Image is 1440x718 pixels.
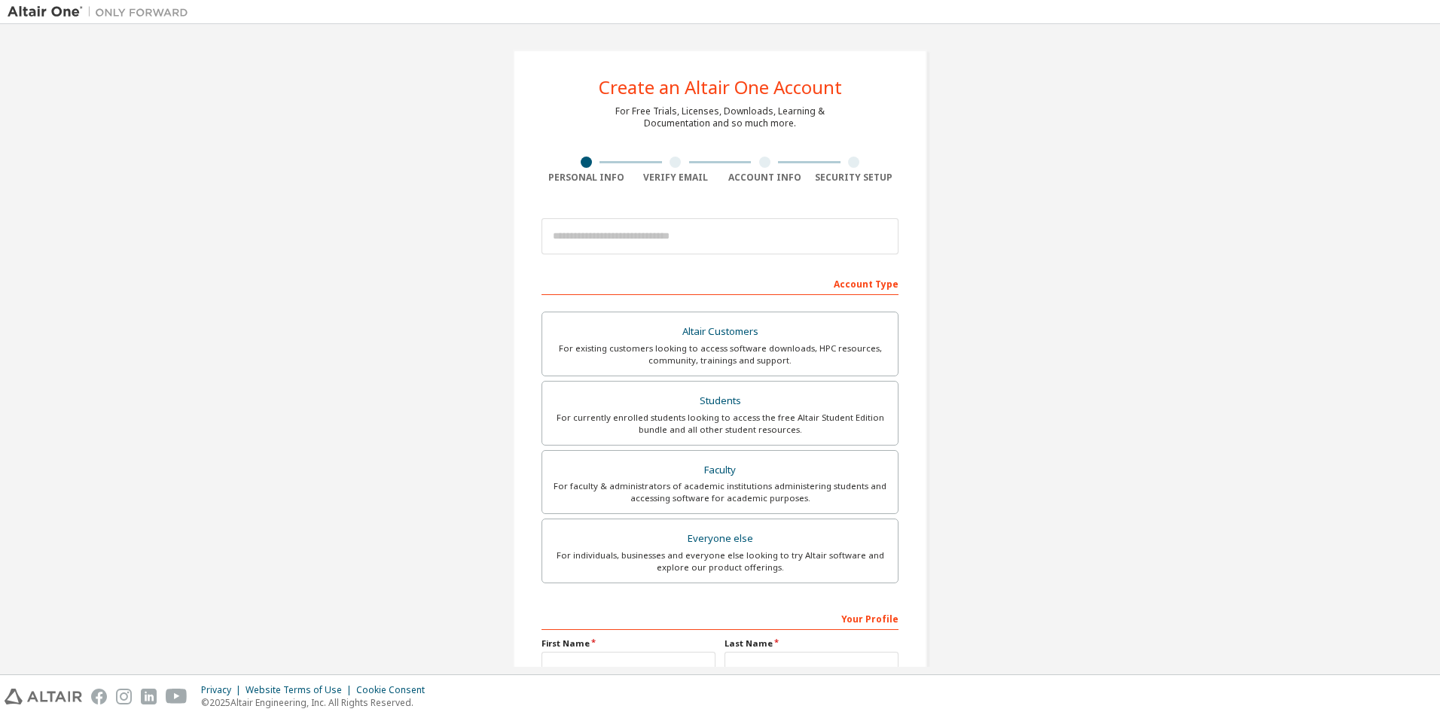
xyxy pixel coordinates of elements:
div: Account Info [720,172,810,184]
div: Cookie Consent [356,684,434,696]
div: For faculty & administrators of academic institutions administering students and accessing softwa... [551,480,889,504]
div: Everyone else [551,528,889,549]
div: Verify Email [631,172,721,184]
p: © 2025 Altair Engineering, Inc. All Rights Reserved. [201,696,434,709]
div: Account Type [542,271,898,295]
div: Privacy [201,684,246,696]
div: For existing customers looking to access software downloads, HPC resources, community, trainings ... [551,342,889,367]
div: Altair Customers [551,321,889,342]
div: Security Setup [810,172,899,184]
img: instagram.svg [116,689,132,704]
div: Website Terms of Use [246,684,356,696]
label: Last Name [725,637,898,650]
img: youtube.svg [166,689,188,704]
div: For individuals, businesses and everyone else looking to try Altair software and explore our prod... [551,549,889,573]
label: First Name [542,637,715,650]
div: Personal Info [542,172,631,184]
div: Your Profile [542,606,898,630]
div: For Free Trials, Licenses, Downloads, Learning & Documentation and so much more. [615,105,825,129]
div: Create an Altair One Account [599,78,842,96]
div: For currently enrolled students looking to access the free Altair Student Edition bundle and all ... [551,412,889,436]
div: Faculty [551,460,889,481]
img: altair_logo.svg [5,689,82,704]
img: facebook.svg [91,689,107,704]
div: Students [551,391,889,412]
img: linkedin.svg [141,689,157,704]
img: Altair One [8,5,196,20]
